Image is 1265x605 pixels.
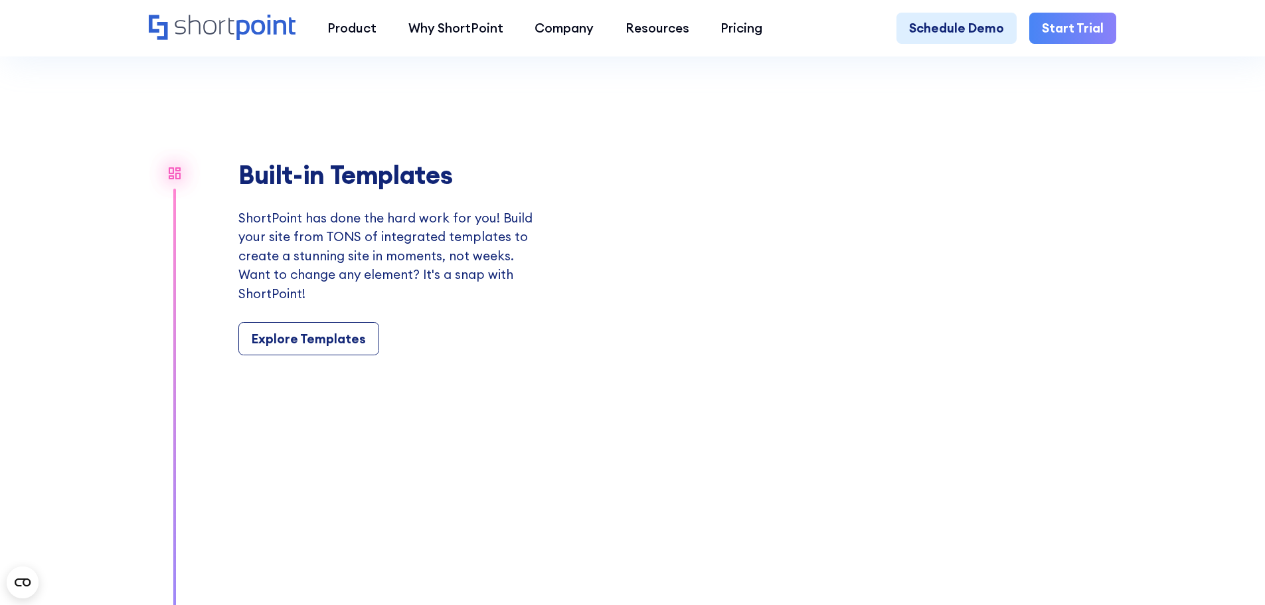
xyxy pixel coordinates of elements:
[1026,451,1265,605] iframe: Chat Widget
[238,322,379,355] a: Explore Templates
[408,19,503,38] div: Why ShortPoint
[252,329,366,349] div: Explore Templates
[1029,13,1116,44] a: Start Trial
[579,37,1117,479] video: Your browser does not support the video tag.
[311,13,392,44] a: Product
[626,19,689,38] div: Resources
[535,19,594,38] div: Company
[705,13,779,44] a: Pricing
[149,15,295,42] a: Home
[896,13,1017,44] a: Schedule Demo
[519,13,610,44] a: Company
[392,13,519,44] a: Why ShortPoint
[610,13,705,44] a: Resources
[238,160,536,189] h2: Built-in Templates
[7,566,39,598] button: Open CMP widget
[327,19,377,38] div: Product
[238,209,536,303] p: ShortPoint has done the hard work for you! Build your site from TONS of integrated templates to c...
[720,19,762,38] div: Pricing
